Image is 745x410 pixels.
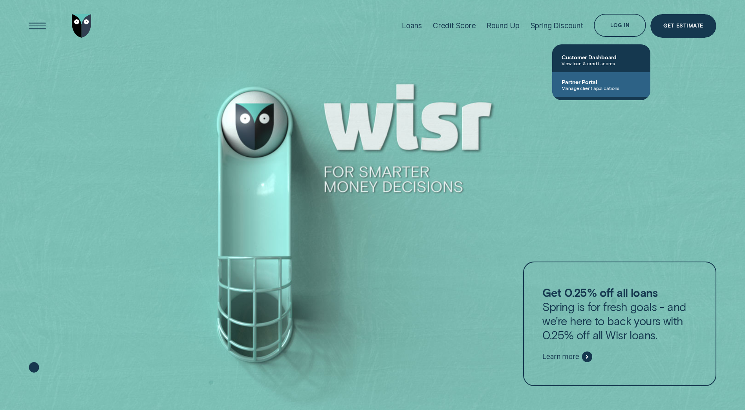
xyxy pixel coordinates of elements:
button: Log in [594,14,646,37]
span: Learn more [542,352,579,361]
a: Get Estimate [650,14,716,38]
a: Get 0.25% off all loansSpring is for fresh goals - and we’re here to back yours with 0.25% off al... [523,262,716,386]
div: Loans [402,21,422,30]
a: Customer DashboardView loan & credit scores [552,48,650,72]
img: Wisr [72,14,92,38]
button: Open Menu [26,14,49,38]
a: Partner PortalManage client applications [552,72,650,97]
span: View loan & credit scores [562,60,641,66]
div: Spring Discount [531,21,583,30]
strong: Get 0.25% off all loans [542,286,657,299]
p: Spring is for fresh goals - and we’re here to back yours with 0.25% off all Wisr loans. [542,286,697,342]
span: Customer Dashboard [562,54,641,60]
span: Partner Portal [562,79,641,85]
span: Manage client applications [562,85,641,91]
div: Round Up [487,21,520,30]
div: Credit Score [433,21,476,30]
